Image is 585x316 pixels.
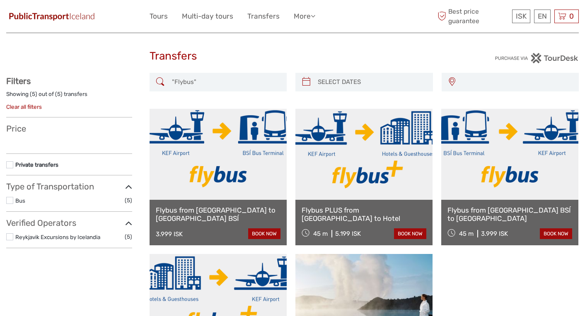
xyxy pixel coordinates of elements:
[6,76,31,86] strong: Filters
[436,7,510,25] span: Best price guarantee
[313,230,328,237] span: 45 m
[15,197,25,204] a: Bus
[6,10,97,22] img: 649-6460f36e-8799-4323-b450-83d04da7ab63_logo_small.jpg
[540,228,572,239] a: book now
[125,196,132,205] span: (5)
[314,75,429,89] input: SELECT DATES
[335,230,361,237] div: 5.199 ISK
[150,10,168,22] a: Tours
[294,10,315,22] a: More
[169,75,283,89] input: SEARCH
[6,124,132,134] h3: Price
[481,230,508,237] div: 3.999 ISK
[57,90,60,98] label: 5
[516,12,527,20] span: ISK
[447,206,572,223] a: Flybus from [GEOGRAPHIC_DATA] BSÍ to [GEOGRAPHIC_DATA]
[6,182,132,192] h3: Type of Transportation
[534,10,551,23] div: EN
[6,103,42,110] a: Clear all filters
[32,90,35,98] label: 5
[156,206,280,223] a: Flybus from [GEOGRAPHIC_DATA] to [GEOGRAPHIC_DATA] BSÍ
[568,12,575,20] span: 0
[302,206,426,223] a: Flybus PLUS from [GEOGRAPHIC_DATA] to Hotel
[6,90,132,103] div: Showing ( ) out of ( ) transfers
[459,230,474,237] span: 45 m
[182,10,233,22] a: Multi-day tours
[15,234,100,240] a: Reykjavik Excursions by Icelandia
[6,218,132,228] h3: Verified Operators
[15,161,58,168] a: Private transfers
[125,232,132,242] span: (5)
[156,230,183,238] div: 3.999 ISK
[247,10,280,22] a: Transfers
[495,53,579,63] img: PurchaseViaTourDesk.png
[394,228,426,239] a: book now
[248,228,280,239] a: book now
[150,50,436,63] h1: Transfers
